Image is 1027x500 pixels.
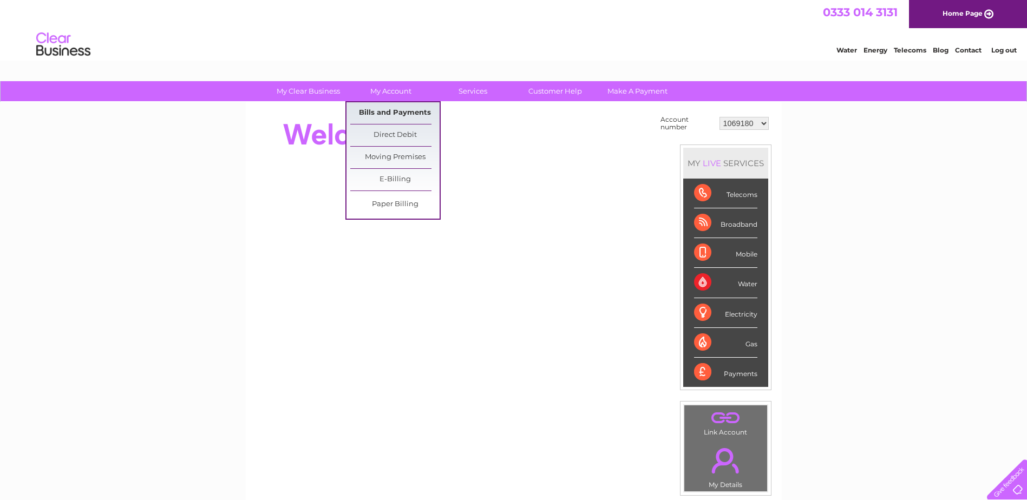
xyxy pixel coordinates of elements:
[836,46,857,54] a: Water
[894,46,926,54] a: Telecoms
[658,113,717,134] td: Account number
[350,147,440,168] a: Moving Premises
[864,46,887,54] a: Energy
[264,81,353,101] a: My Clear Business
[258,6,770,52] div: Clear Business is a trading name of Verastar Limited (registered in [GEOGRAPHIC_DATA] No. 3667643...
[684,439,768,492] td: My Details
[687,442,764,479] a: .
[687,408,764,427] a: .
[346,81,435,101] a: My Account
[593,81,682,101] a: Make A Payment
[694,298,757,328] div: Electricity
[428,81,518,101] a: Services
[694,268,757,298] div: Water
[955,46,982,54] a: Contact
[823,5,898,19] a: 0333 014 3131
[694,238,757,268] div: Mobile
[350,124,440,146] a: Direct Debit
[36,28,91,61] img: logo.png
[991,46,1017,54] a: Log out
[933,46,948,54] a: Blog
[694,328,757,358] div: Gas
[694,358,757,387] div: Payments
[683,148,768,179] div: MY SERVICES
[694,208,757,238] div: Broadband
[350,102,440,124] a: Bills and Payments
[694,179,757,208] div: Telecoms
[511,81,600,101] a: Customer Help
[350,169,440,190] a: E-Billing
[701,158,723,168] div: LIVE
[350,194,440,215] a: Paper Billing
[684,405,768,439] td: Link Account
